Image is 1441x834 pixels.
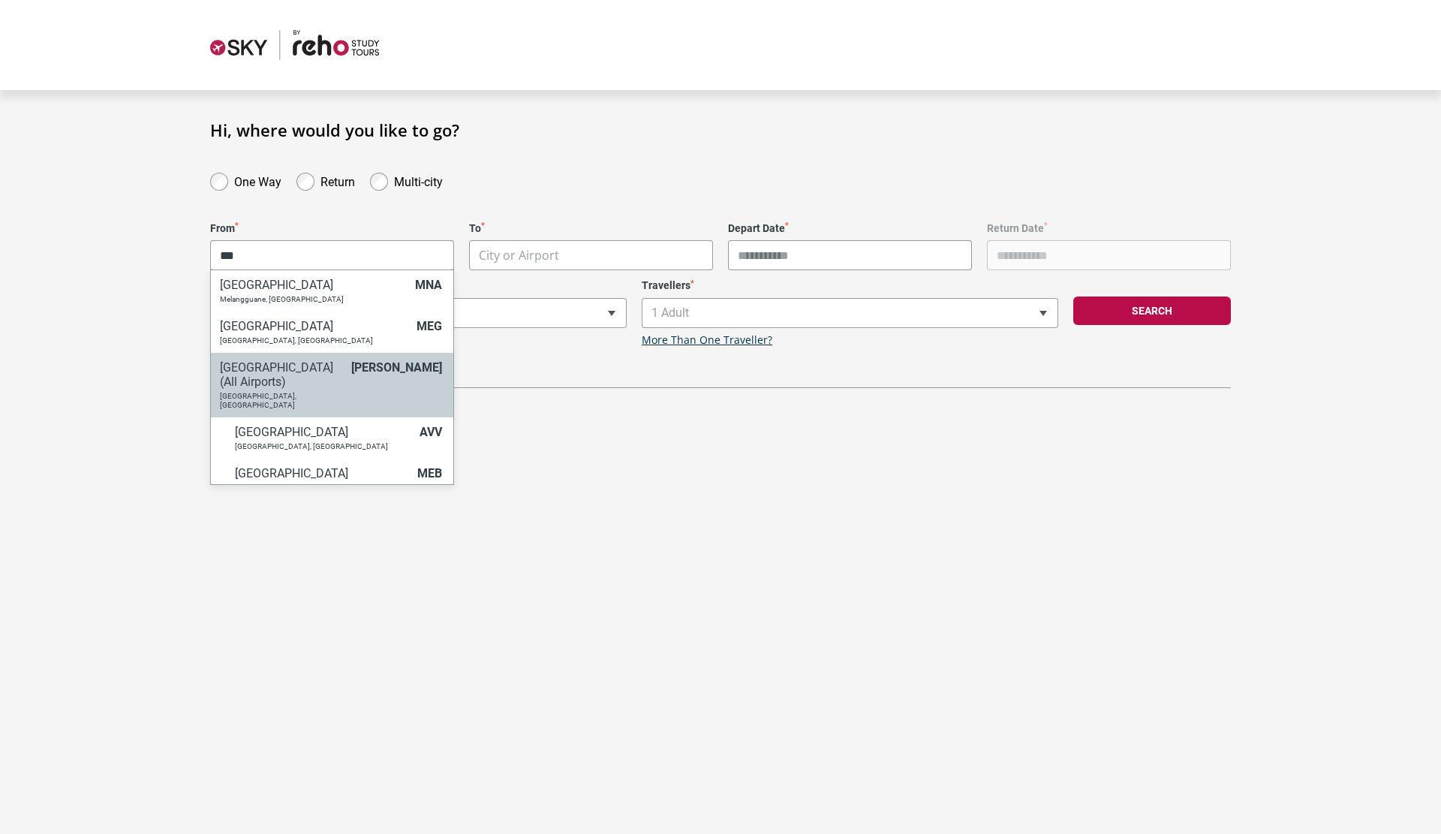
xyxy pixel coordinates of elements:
a: More Than One Traveller? [642,334,772,347]
p: [GEOGRAPHIC_DATA], [GEOGRAPHIC_DATA] [220,336,409,345]
label: One Way [234,171,281,189]
h1: Hi, where would you like to go? [210,120,1231,140]
p: Melangguane, [GEOGRAPHIC_DATA] [220,295,408,304]
input: Search [211,240,453,270]
h6: [GEOGRAPHIC_DATA] [220,319,409,333]
span: City or Airport [210,240,454,270]
label: Return [320,171,355,189]
h6: [GEOGRAPHIC_DATA] [235,425,412,439]
span: MEB [417,466,442,480]
label: From [210,222,454,235]
p: [GEOGRAPHIC_DATA], [GEOGRAPHIC_DATA] [235,483,410,492]
span: MEG [417,319,442,333]
span: AVV [420,425,442,439]
h6: [GEOGRAPHIC_DATA] [220,278,408,292]
span: City or Airport [470,241,712,270]
label: Travellers [642,279,1058,292]
label: Multi-city [394,171,443,189]
button: Search [1073,297,1231,325]
span: City or Airport [469,240,713,270]
h6: [GEOGRAPHIC_DATA] [235,466,410,480]
label: Depart Date [728,222,972,235]
label: To [469,222,713,235]
span: 1 Adult [642,299,1057,327]
span: City or Airport [479,247,559,263]
h6: [GEOGRAPHIC_DATA] (All Airports) [220,360,344,389]
span: [PERSON_NAME] [351,360,442,375]
p: [GEOGRAPHIC_DATA], [GEOGRAPHIC_DATA] [220,392,344,410]
span: MNA [415,278,442,292]
p: [GEOGRAPHIC_DATA], [GEOGRAPHIC_DATA] [235,442,412,451]
span: 1 Adult [642,298,1058,328]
